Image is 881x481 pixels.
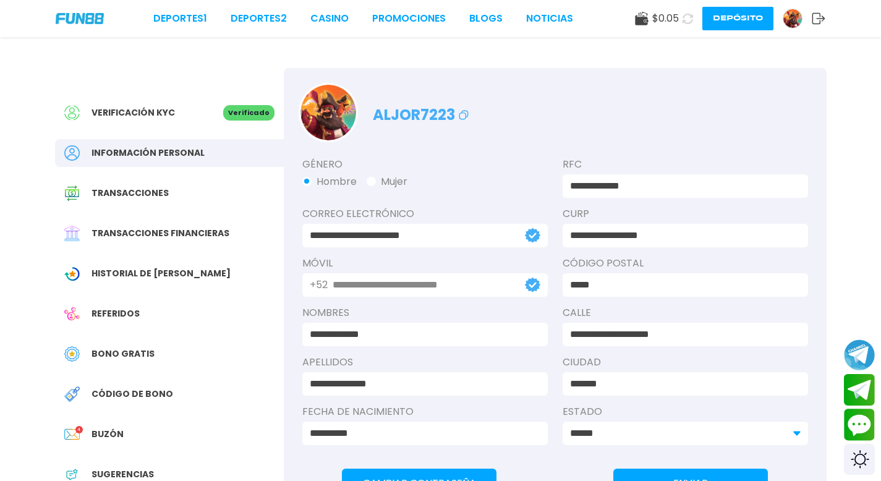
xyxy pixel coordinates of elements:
[526,11,573,26] a: NOTICIAS
[92,388,173,401] span: Código de bono
[55,260,284,287] a: Wagering TransactionHistorial de [PERSON_NAME]
[300,85,356,140] img: Avatar
[563,256,808,271] label: Código Postal
[367,174,407,189] button: Mujer
[64,185,80,201] img: Transaction History
[64,226,80,241] img: Financial Transaction
[302,256,548,271] label: Móvil
[55,139,284,167] a: PersonalInformación personal
[302,305,548,320] label: NOMBRES
[55,179,284,207] a: Transaction HistoryTransacciones
[64,306,80,321] img: Referral
[302,157,548,172] label: Género
[64,386,80,402] img: Redeem Bonus
[92,307,140,320] span: Referidos
[55,99,284,127] a: Verificación KYCVerificado
[64,427,80,442] img: Inbox
[231,11,287,26] a: Deportes2
[64,266,80,281] img: Wagering Transaction
[64,346,80,362] img: Free Bonus
[302,355,548,370] label: APELLIDOS
[844,339,875,371] button: Join telegram channel
[563,206,808,221] label: CURP
[783,9,802,28] img: Avatar
[652,11,679,26] span: $ 0.05
[56,13,104,23] img: Company Logo
[92,106,175,119] span: Verificación KYC
[563,305,808,320] label: Calle
[55,340,284,368] a: Free BonusBono Gratis
[563,355,808,370] label: Ciudad
[310,278,328,292] p: +52
[75,426,83,433] p: 4
[92,267,231,280] span: Historial de [PERSON_NAME]
[92,347,155,360] span: Bono Gratis
[844,444,875,475] div: Switch theme
[563,404,808,419] label: Estado
[55,300,284,328] a: ReferralReferidos
[92,227,229,240] span: Transacciones financieras
[310,11,349,26] a: CASINO
[92,147,205,160] span: Información personal
[92,428,124,441] span: Buzón
[55,380,284,408] a: Redeem BonusCódigo de bono
[55,219,284,247] a: Financial TransactionTransacciones financieras
[92,187,169,200] span: Transacciones
[469,11,503,26] a: BLOGS
[844,374,875,406] button: Join telegram
[302,206,548,221] label: Correo electrónico
[92,468,154,481] span: Sugerencias
[55,420,284,448] a: InboxBuzón4
[302,174,357,189] button: Hombre
[302,404,548,419] label: Fecha de Nacimiento
[373,98,471,126] p: aljor7223
[153,11,207,26] a: Deportes1
[702,7,773,30] button: Depósito
[844,409,875,441] button: Contact customer service
[372,11,446,26] a: Promociones
[223,105,275,121] p: Verificado
[783,9,812,28] a: Avatar
[563,157,808,172] label: RFC
[64,145,80,161] img: Personal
